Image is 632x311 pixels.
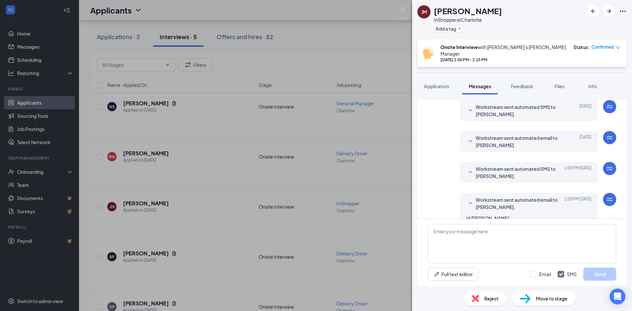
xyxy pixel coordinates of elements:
[606,134,614,142] svg: WorkstreamLogo
[421,9,427,15] div: JM
[619,7,627,15] svg: Ellipses
[536,295,567,302] span: Move to stage
[424,83,449,89] span: Application
[573,44,590,50] div: Status :
[564,165,592,180] span: [DATE] 1:00 PM
[589,7,597,15] svg: ArrowLeftNew
[476,103,562,118] span: Workstream sent automated SMS to [PERSON_NAME].
[440,44,478,50] b: Onsite Interview
[476,165,562,180] span: Workstream sent automated SMS to [PERSON_NAME].
[466,168,474,176] svg: SmallChevronDown
[466,215,592,222] p: Hi [PERSON_NAME],
[583,268,616,281] button: Send
[434,16,502,23] div: InShopper at Charlotte
[616,45,620,50] span: down
[434,271,440,277] svg: Pen
[588,83,597,89] span: Info
[592,44,614,50] span: Confirmed
[564,196,592,211] span: [DATE] 1:00 PM
[440,57,567,63] div: [DATE] 2:00 PM - 2:15 PM
[458,27,461,31] svg: Plus
[440,44,567,57] div: with [PERSON_NAME]'s [PERSON_NAME] Manager
[484,295,499,302] span: Reject
[605,7,613,15] svg: ArrowRight
[606,103,614,111] svg: WorkstreamLogo
[603,5,615,17] button: ArrowRight
[610,289,625,304] div: Open Intercom Messenger
[579,134,592,149] span: [DATE]
[606,165,614,172] svg: WorkstreamLogo
[466,138,474,145] svg: SmallChevronDown
[466,199,474,207] svg: SmallChevronUp
[466,107,474,115] svg: SmallChevronDown
[606,195,614,203] svg: WorkstreamLogo
[511,83,533,89] span: Feedback
[476,196,562,211] span: Workstream sent automated email to [PERSON_NAME].
[555,83,565,89] span: Files
[469,83,491,89] span: Messages
[434,25,463,32] button: PlusAdd a tag
[579,103,592,118] span: [DATE]
[434,5,502,16] h1: [PERSON_NAME]
[476,134,562,149] span: Workstream sent automated email to [PERSON_NAME].
[428,268,478,281] button: Full text editorPen
[587,5,599,17] button: ArrowLeftNew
